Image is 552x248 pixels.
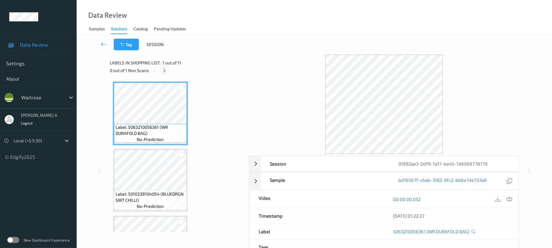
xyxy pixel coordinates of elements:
a: Sessions [111,25,133,34]
a: Samples [89,25,111,33]
span: Labels in shopping list: [110,60,160,66]
a: 5063210056361 (WR DURAFOLD BAG) [393,228,470,235]
div: 01992ae3-0df9-7a17-be45-7d6969778779 [390,156,519,171]
div: Sample [261,172,390,190]
div: Samples [89,26,105,33]
div: Video [249,190,384,208]
div: Session [261,156,390,171]
div: Timestamp [249,208,384,223]
div: 0 out of 1 Non Scans [110,67,245,74]
div: Sessions [111,26,127,34]
div: [DATE] 01:22:27 [393,213,509,219]
span: Label: 5063210056361 (WR DURAFOLD BAG) [116,124,185,136]
a: Catalog [133,25,154,33]
div: Label [249,224,384,239]
span: Label: 5010338104054 (BLUEDRGN SWT CHILLI) [116,191,185,203]
a: Pending Updates [154,25,192,33]
div: Samplebd16567f-c6ab-3182-9fc2-bb6e7de703a9 [249,172,519,190]
span: no-prediction [137,203,164,209]
div: Catalog [133,26,148,33]
a: bd16567f-c6ab-3182-9fc2-bb6e7de703a9 [399,177,487,185]
span: 1 out of 11 [162,60,181,66]
div: Session01992ae3-0df9-7a17-be45-7d6969778779 [249,156,519,172]
div: Data Review [88,12,127,18]
div: Pending Updates [154,26,186,33]
a: 00:00:00.032 [393,196,421,202]
button: Tag [114,39,139,50]
span: no-prediction [137,136,164,143]
span: Session: [147,41,164,48]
